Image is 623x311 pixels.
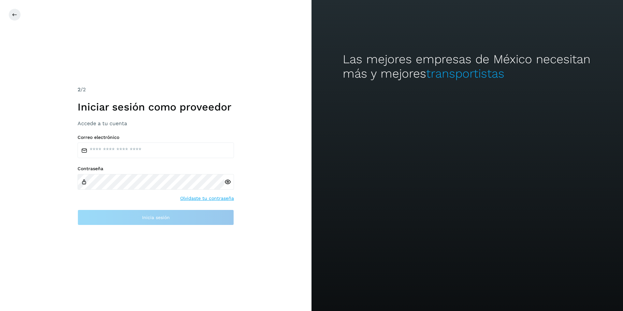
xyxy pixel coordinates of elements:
[78,86,234,94] div: /2
[426,67,504,81] span: transportistas
[78,166,234,171] label: Contraseña
[78,120,234,126] h3: Accede a tu cuenta
[78,86,80,93] span: 2
[142,215,170,220] span: Inicia sesión
[78,135,234,140] label: Correo electrónico
[343,52,592,81] h2: Las mejores empresas de México necesitan más y mejores
[180,195,234,202] a: Olvidaste tu contraseña
[78,101,234,113] h1: Iniciar sesión como proveedor
[78,210,234,225] button: Inicia sesión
